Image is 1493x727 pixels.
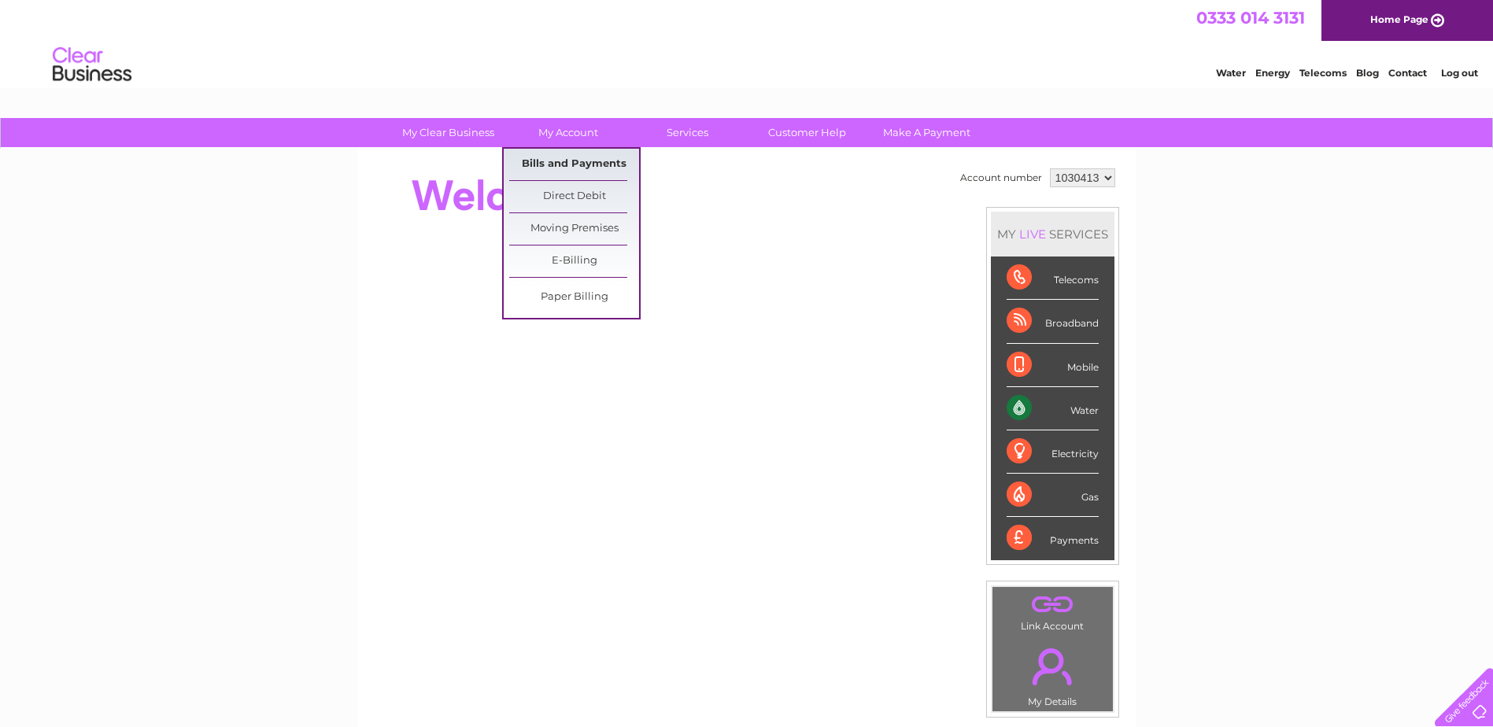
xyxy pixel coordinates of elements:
[503,118,633,147] a: My Account
[383,118,513,147] a: My Clear Business
[1007,430,1099,474] div: Electricity
[1007,517,1099,559] div: Payments
[992,586,1114,636] td: Link Account
[1007,300,1099,343] div: Broadband
[1441,67,1478,79] a: Log out
[509,282,639,313] a: Paper Billing
[992,635,1114,712] td: My Details
[1007,387,1099,430] div: Water
[1007,256,1099,300] div: Telecoms
[742,118,872,147] a: Customer Help
[956,164,1046,191] td: Account number
[509,245,639,277] a: E-Billing
[52,41,132,89] img: logo.png
[996,639,1109,694] a: .
[375,9,1119,76] div: Clear Business is a trading name of Verastar Limited (registered in [GEOGRAPHIC_DATA] No. 3667643...
[509,149,639,180] a: Bills and Payments
[1299,67,1347,79] a: Telecoms
[1356,67,1379,79] a: Blog
[1388,67,1427,79] a: Contact
[623,118,752,147] a: Services
[509,181,639,212] a: Direct Debit
[1196,8,1305,28] a: 0333 014 3131
[1255,67,1290,79] a: Energy
[1007,474,1099,517] div: Gas
[1007,344,1099,387] div: Mobile
[1016,227,1049,242] div: LIVE
[862,118,992,147] a: Make A Payment
[996,591,1109,618] a: .
[991,212,1114,256] div: MY SERVICES
[509,213,639,245] a: Moving Premises
[1216,67,1246,79] a: Water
